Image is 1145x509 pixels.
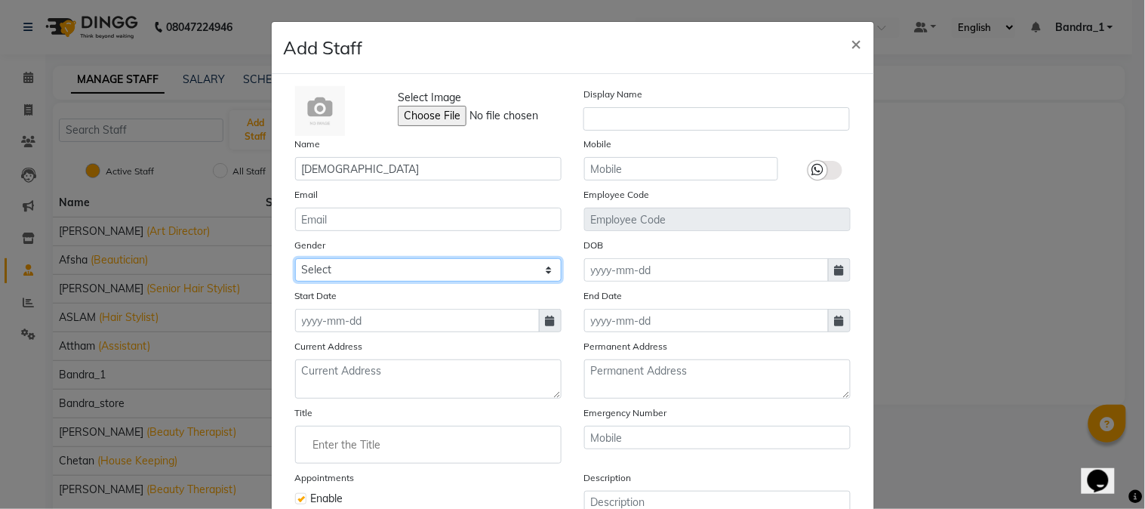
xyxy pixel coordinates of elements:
label: Current Address [295,340,363,353]
label: End Date [584,289,623,303]
input: Enter the Title [302,430,555,460]
label: Appointments [295,471,355,485]
input: Name [295,157,562,180]
input: Mobile [584,426,851,449]
span: × [851,32,862,54]
label: Emergency Number [584,406,667,420]
input: yyyy-mm-dd [295,309,540,332]
img: Cinque Terre [295,86,345,136]
input: Select Image [398,106,603,126]
label: Employee Code [584,188,650,202]
input: Employee Code [584,208,851,231]
span: Select Image [398,90,461,106]
label: Start Date [295,289,337,303]
label: Mobile [584,137,612,151]
input: Email [295,208,562,231]
input: Mobile [584,157,778,180]
label: Display Name [583,88,642,101]
label: Description [584,471,632,485]
label: Gender [295,239,326,252]
label: Permanent Address [584,340,668,353]
label: Name [295,137,321,151]
input: yyyy-mm-dd [584,258,829,282]
button: Close [839,22,874,64]
span: Enable [311,491,343,507]
iframe: chat widget [1082,449,1130,494]
h4: Add Staff [284,34,363,61]
label: DOB [584,239,604,252]
label: Email [295,188,319,202]
label: Title [295,406,313,420]
input: yyyy-mm-dd [584,309,829,332]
